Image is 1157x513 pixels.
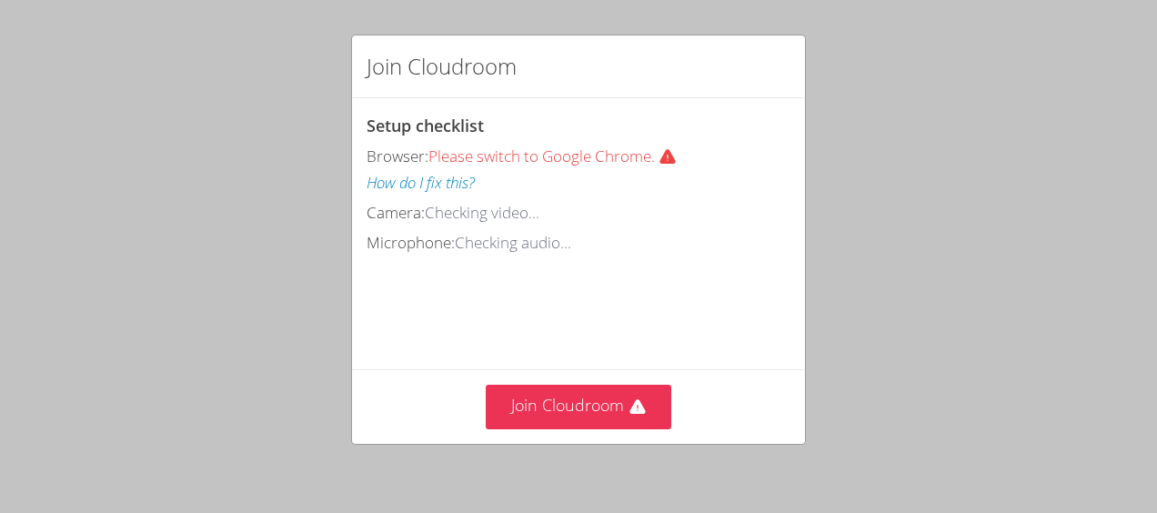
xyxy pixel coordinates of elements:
[367,170,475,196] button: How do I fix this?
[367,146,428,166] span: Browser:
[428,146,684,166] span: Please switch to Google Chrome.
[367,115,484,136] span: Setup checklist
[367,232,455,253] span: Microphone:
[425,202,539,223] span: Checking video...
[367,202,425,223] span: Camera:
[367,50,517,83] h2: Join Cloudroom
[486,385,672,429] button: Join Cloudroom
[455,232,571,253] span: Checking audio...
